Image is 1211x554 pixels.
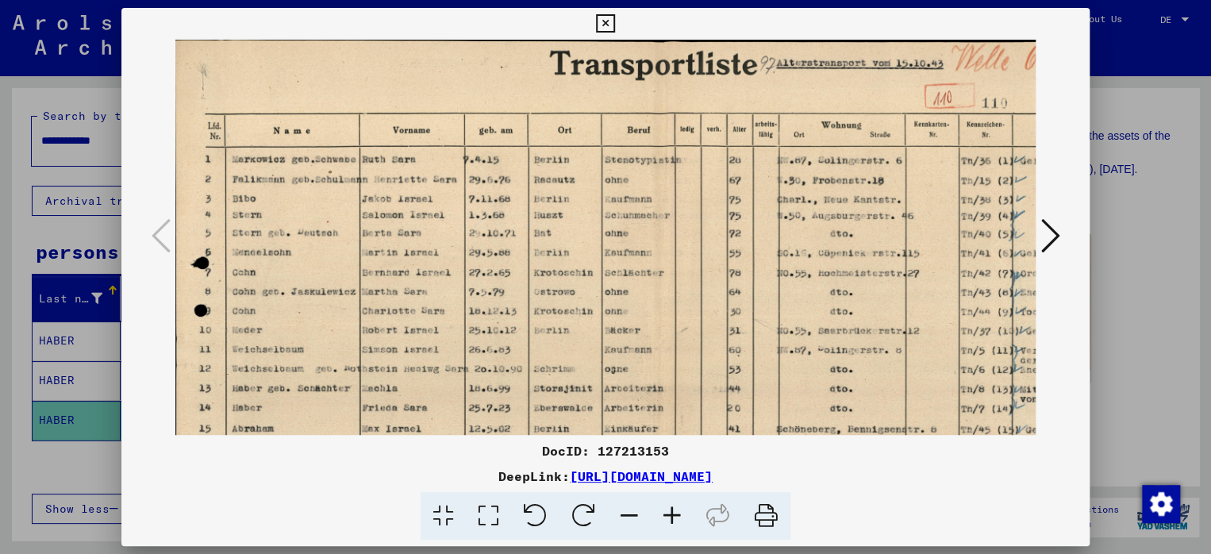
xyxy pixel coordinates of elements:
[570,468,713,484] a: [URL][DOMAIN_NAME]
[1142,485,1180,523] img: Change consent
[1141,484,1179,522] div: Change consent
[498,468,570,484] font: DeepLink:
[542,443,669,459] font: DocID: 127213153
